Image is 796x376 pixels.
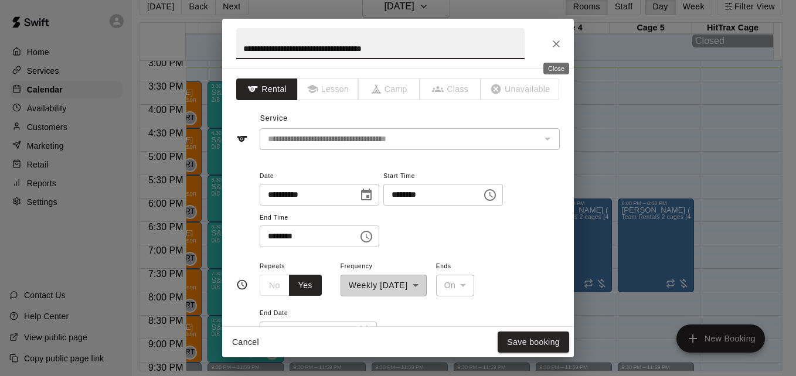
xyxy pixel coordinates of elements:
button: Rental [236,78,298,100]
span: The type of an existing booking cannot be changed [298,78,359,100]
div: outlined button group [260,275,322,296]
button: Choose time, selected time is 8:00 PM [355,225,378,248]
svg: Timing [236,279,248,290]
div: Close [543,63,569,74]
button: Choose time, selected time is 6:00 PM [478,183,502,207]
span: Frequency [341,259,427,275]
div: The service of an existing booking cannot be changed [260,128,560,150]
span: The type of an existing booking cannot be changed [420,78,482,100]
span: Ends [436,259,475,275]
div: On [436,275,475,296]
button: Cancel [227,331,264,353]
span: End Date [260,306,377,322]
span: The type of an existing booking cannot be changed [481,78,560,100]
span: End Time [260,210,379,226]
button: Save booking [498,331,569,353]
span: The type of an existing booking cannot be changed [359,78,420,100]
svg: Service [236,133,248,145]
span: Service [260,114,288,122]
span: Repeats [260,259,331,275]
button: Close [546,33,567,54]
span: Start Time [383,169,503,184]
button: Choose date, selected date is Oct 14, 2025 [355,183,378,207]
span: Date [260,169,379,184]
button: Yes [289,275,322,296]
